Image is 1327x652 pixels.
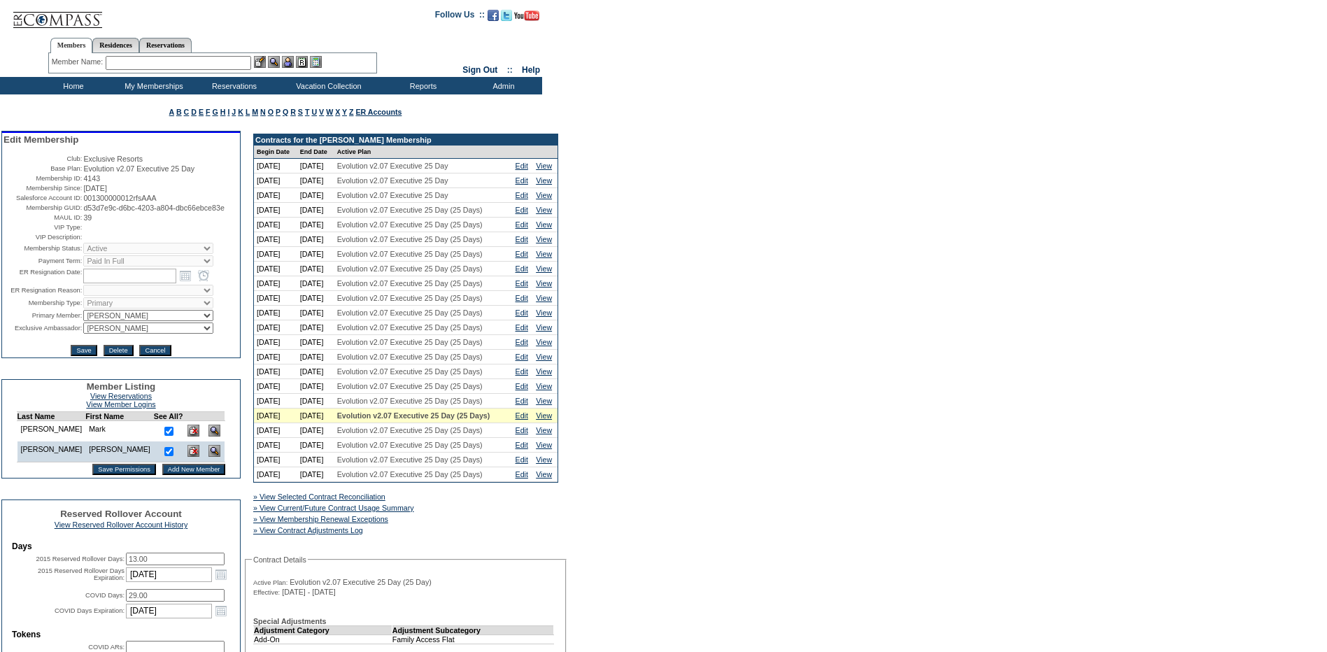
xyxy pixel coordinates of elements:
a: View [536,323,552,332]
td: Base Plan: [3,164,82,173]
td: [PERSON_NAME] [85,441,154,462]
td: Admin [462,77,542,94]
a: View [536,176,552,185]
span: 001300000012rfsAAA [83,194,156,202]
a: N [260,108,266,116]
a: Reservations [139,38,192,52]
td: [DATE] [297,364,334,379]
td: Adjustment Category [254,625,392,635]
a: View [536,264,552,273]
td: Contracts for the [PERSON_NAME] Membership [254,134,558,146]
span: Evolution v2.07 Executive 25 Day (25 Days) [337,279,483,288]
span: Evolution v2.07 Executive 25 Day [83,164,194,173]
span: Evolution v2.07 Executive 25 Day (25 Days) [337,397,483,405]
td: Follow Us :: [435,8,485,25]
input: Cancel [139,345,171,356]
a: View [536,367,552,376]
span: Evolution v2.07 Executive 25 Day [337,191,448,199]
a: Edit [516,323,528,332]
a: Edit [516,338,528,346]
a: View [536,426,552,434]
td: [DATE] [254,262,297,276]
a: K [238,108,243,116]
a: Edit [516,441,528,449]
td: [DATE] [254,379,297,394]
a: Open the time view popup. [196,268,211,283]
a: Edit [516,353,528,361]
td: Days [12,541,230,551]
td: Exclusive Ambassador: [3,323,82,334]
img: View Dashboard [208,425,220,437]
td: [DATE] [297,438,334,453]
td: [DATE] [297,159,334,173]
td: [DATE] [297,335,334,350]
a: Edit [516,191,528,199]
td: Adjustment Subcategory [392,625,553,635]
span: [DATE] [83,184,107,192]
a: Open the calendar popup. [178,268,193,283]
a: View [536,411,552,420]
td: [DATE] [297,203,334,218]
span: Evolution v2.07 Executive 25 Day (25 Days) [337,323,483,332]
img: b_edit.gif [254,56,266,68]
img: View Dashboard [208,445,220,457]
td: [DATE] [254,247,297,262]
span: Evolution v2.07 Executive 25 Day (25 Days) [337,235,483,243]
td: [DATE] [254,188,297,203]
a: Sign Out [462,65,497,75]
a: Edit [516,176,528,185]
input: Save [71,345,97,356]
span: Effective: [253,588,280,597]
span: Evolution v2.07 Executive 25 Day (25 Days) [337,411,490,420]
td: [PERSON_NAME] [17,421,85,442]
a: View Reservations [90,392,152,400]
a: ER Accounts [355,108,402,116]
a: Help [522,65,540,75]
a: Members [50,38,93,53]
a: View Member Logins [86,400,155,409]
a: Edit [516,411,528,420]
img: Follow us on Twitter [501,10,512,21]
td: Vacation Collection [273,77,381,94]
span: Evolution v2.07 Executive 25 Day (25 Days) [337,382,483,390]
td: [DATE] [254,409,297,423]
a: X [335,108,340,116]
td: First Name [85,412,154,421]
span: Evolution v2.07 Executive 25 Day (25 Days) [337,353,483,361]
td: Active Plan [334,146,513,159]
td: ER Resignation Date: [3,268,82,283]
a: H [220,108,226,116]
span: Exclusive Resorts [83,155,143,163]
span: Evolution v2.07 Executive 25 Day (25 Days) [337,264,483,273]
a: S [298,108,303,116]
td: [DATE] [297,350,334,364]
span: d53d7e9c-d6bc-4203-a804-dbc66ebce83e [83,204,224,212]
td: Membership GUID: [3,204,82,212]
span: Evolution v2.07 Executive 25 Day (25 Days) [337,206,483,214]
span: Evolution v2.07 Executive 25 Day (25 Days) [337,470,483,479]
img: Subscribe to our YouTube Channel [514,10,539,21]
a: A [169,108,174,116]
td: [DATE] [297,262,334,276]
a: R [290,108,296,116]
a: O [268,108,274,116]
a: Open the calendar popup. [213,603,229,618]
a: Y [342,108,347,116]
a: Z [349,108,354,116]
td: [DATE] [297,188,334,203]
span: 4143 [83,174,100,183]
img: Delete [187,445,199,457]
a: B [176,108,182,116]
td: Add-On [254,635,392,644]
a: F [206,108,211,116]
span: Evolution v2.07 Executive 25 Day (25 Days) [337,220,483,229]
a: Edit [516,279,528,288]
td: [DATE] [297,276,334,291]
a: U [311,108,317,116]
label: 2015 Reserved Rollover Days: [36,555,125,562]
td: [DATE] [297,247,334,262]
td: Membership ID: [3,174,82,183]
a: View [536,353,552,361]
a: E [199,108,204,116]
a: View [536,235,552,243]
